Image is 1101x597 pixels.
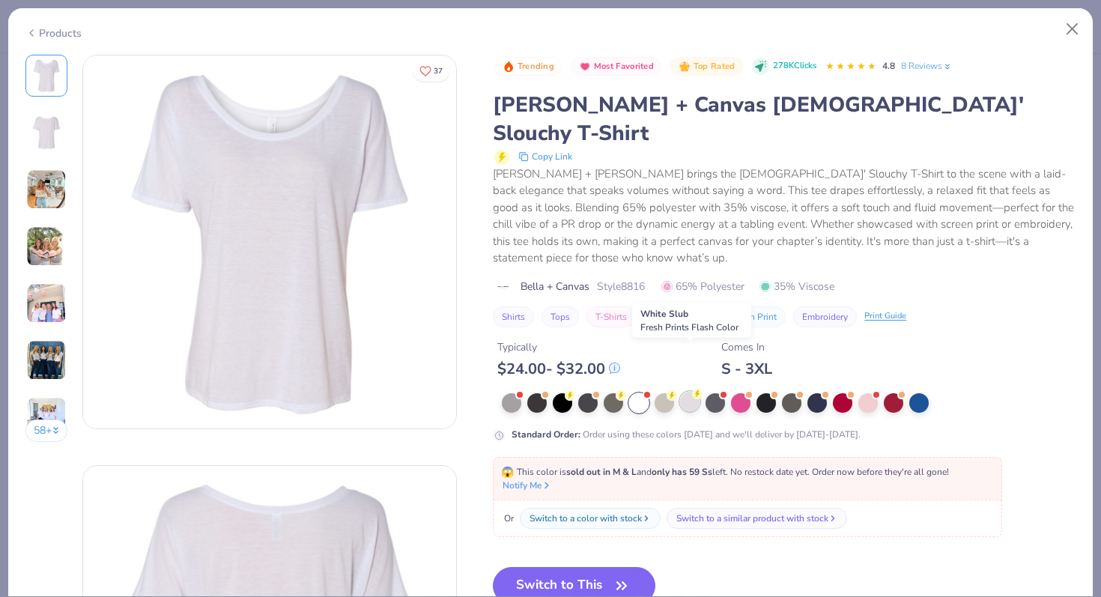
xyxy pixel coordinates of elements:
[501,465,514,479] span: 😱
[694,62,735,70] span: Top Rated
[661,279,744,294] span: 65% Polyester
[759,279,834,294] span: 35% Viscose
[679,61,691,73] img: Top Rated sort
[28,58,64,94] img: Front
[413,60,449,82] button: Like
[514,148,577,166] button: copy to clipboard
[518,62,554,70] span: Trending
[864,310,906,323] div: Print Guide
[667,508,847,529] button: Switch to a similar product with stock
[571,57,661,76] button: Badge Button
[26,397,67,437] img: User generated content
[793,306,857,327] button: Embroidery
[26,340,67,381] img: User generated content
[520,508,661,529] button: Switch to a color with stock
[670,57,742,76] button: Badge Button
[26,226,67,267] img: User generated content
[566,466,637,478] strong: sold out in M & L
[494,57,562,76] button: Badge Button
[773,60,816,73] span: 278K Clicks
[28,115,64,151] img: Back
[501,466,949,478] span: This color is and left. No restock date yet. Order now before they're all gone!
[1058,15,1087,43] button: Close
[652,466,712,478] strong: only has 59 Ss
[825,55,876,79] div: 4.8 Stars
[25,419,68,442] button: 58+
[493,91,1076,148] div: [PERSON_NAME] + Canvas [DEMOGRAPHIC_DATA]' Slouchy T-Shirt
[493,166,1076,267] div: [PERSON_NAME] + [PERSON_NAME] brings the [DEMOGRAPHIC_DATA]' Slouchy T-Shirt to the scene with a ...
[901,59,953,73] a: 8 Reviews
[586,306,636,327] button: T-Shirts
[493,306,534,327] button: Shirts
[512,428,580,440] strong: Standard Order :
[521,279,589,294] span: Bella + Canvas
[632,303,751,338] div: White Slub
[83,55,456,428] img: Front
[497,360,620,378] div: $ 24.00 - $ 32.00
[721,360,772,378] div: S - 3XL
[501,512,514,525] span: Or
[542,306,579,327] button: Tops
[26,283,67,324] img: User generated content
[26,169,67,210] img: User generated content
[882,60,895,72] span: 4.8
[503,479,552,492] button: Notify Me
[640,321,738,333] span: Fresh Prints Flash Color
[25,25,82,41] div: Products
[597,279,645,294] span: Style 8816
[493,281,513,293] img: brand logo
[579,61,591,73] img: Most Favorited sort
[503,61,515,73] img: Trending sort
[497,339,620,355] div: Typically
[721,339,772,355] div: Comes In
[530,512,642,525] div: Switch to a color with stock
[512,428,861,441] div: Order using these colors [DATE] and we'll deliver by [DATE]-[DATE].
[594,62,654,70] span: Most Favorited
[676,512,828,525] div: Switch to a similar product with stock
[434,67,443,75] span: 37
